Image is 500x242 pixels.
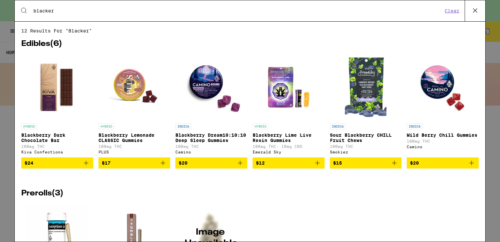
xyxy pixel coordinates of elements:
[25,160,33,166] span: $24
[443,8,461,14] button: Clear
[253,157,325,169] button: Add to bag
[21,54,93,157] a: Open page for Blackberry Dark Chocolate Bar from Kiva Confections
[330,144,402,149] p: 100mg THC
[253,150,325,154] div: Emerald Sky
[98,150,170,154] div: PLUS
[256,160,265,166] span: $12
[21,157,93,169] button: Add to bag
[33,8,443,14] input: Search for products & categories
[175,150,247,154] div: Camino
[179,54,244,120] img: Camino - Blackberry Dream10:10:10 Deep Sleep Gummies
[410,160,419,166] span: $20
[330,157,402,169] button: Add to bag
[179,160,187,166] span: $20
[175,144,247,149] p: 100mg THC
[98,54,170,157] a: Open page for Blackberry Lemonade CLASSIC Gummies from PLUS
[330,132,402,143] p: Sour Blackberry CHILL Fruit Chews
[98,157,170,169] button: Add to bag
[407,132,479,138] p: Wild Berry Chill Gummies
[175,123,191,129] p: INDICA
[0,0,357,48] button: Redirect to URL
[101,54,167,120] img: PLUS - Blackberry Lemonade CLASSIC Gummies
[175,54,247,157] a: Open page for Blackberry Dream10:10:10 Deep Sleep Gummies from Camino
[175,157,247,169] button: Add to bag
[345,54,386,120] img: Smokiez - Sour Blackberry CHILL Fruit Chews
[330,150,402,154] div: Smokiez
[330,123,346,129] p: INDICA
[21,123,37,129] p: HYBRID
[253,132,325,143] p: Blackberry Lime Live Resin Gummies
[98,132,170,143] p: Blackberry Lemonade CLASSIC Gummies
[25,54,90,120] img: Kiva Confections - Blackberry Dark Chocolate Bar
[407,145,479,149] div: Camino
[21,132,93,143] p: Blackberry Dark Chocolate Bar
[330,54,402,157] a: Open page for Sour Blackberry CHILL Fruit Chews from Smokiez
[253,54,325,157] a: Open page for Blackberry Lime Live Resin Gummies from Emerald Sky
[21,28,479,33] span: 12 results for "blacker"
[407,54,479,157] a: Open page for Wild Berry Chill Gummies from Camino
[21,150,93,154] div: Kiva Confections
[98,144,170,149] p: 100mg THC
[256,54,321,120] img: Emerald Sky - Blackberry Lime Live Resin Gummies
[407,139,479,143] p: 100mg THC
[407,123,422,129] p: INDICA
[175,132,247,143] p: Blackberry Dream10:10:10 Deep Sleep Gummies
[253,144,325,149] p: 100mg THC: 10mg CBD
[253,123,268,129] p: HYBRID
[410,54,475,120] img: Camino - Wild Berry Chill Gummies
[407,157,479,169] button: Add to bag
[21,40,479,48] h2: Edibles ( 6 )
[333,160,342,166] span: $15
[4,5,47,10] span: Hi. Need any help?
[102,160,111,166] span: $17
[21,190,479,197] h2: Prerolls ( 3 )
[98,123,114,129] p: HYBRID
[21,144,93,149] p: 100mg THC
